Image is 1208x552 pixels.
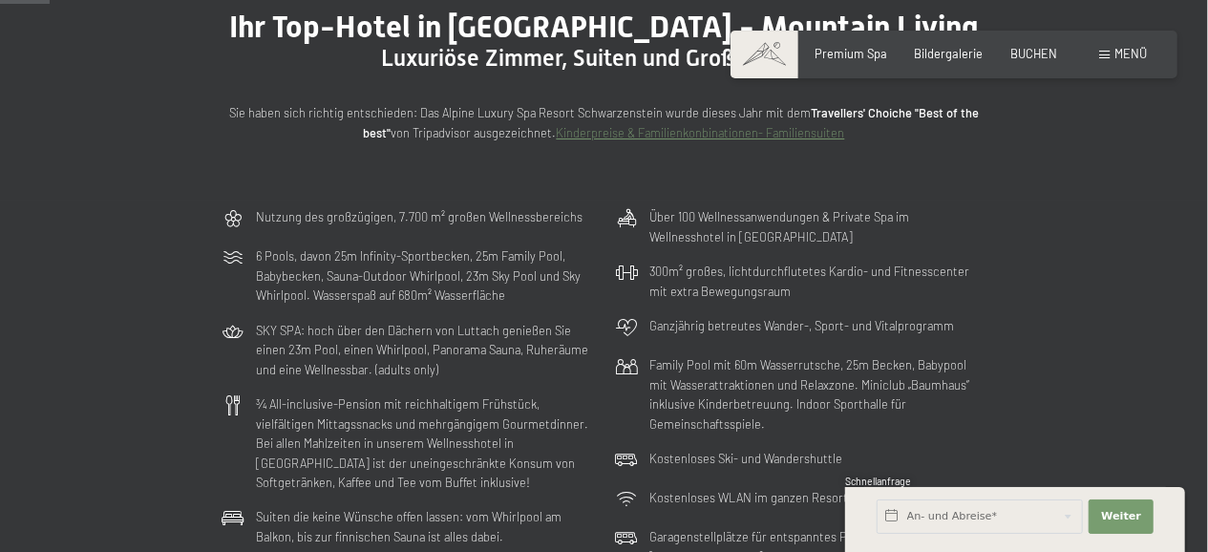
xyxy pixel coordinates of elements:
[650,316,955,335] p: Ganzjährig betreutes Wander-, Sport- und Vitalprogramm
[650,355,986,434] p: Family Pool mit 60m Wasserrutsche, 25m Becken, Babypool mit Wasserattraktionen und Relaxzone. Min...
[1089,499,1154,534] button: Weiter
[845,476,911,487] span: Schnellanfrage
[816,46,888,61] a: Premium Spa
[223,103,986,142] p: Sie haben sich richtig entschieden: Das Alpine Luxury Spa Resort Schwarzenstein wurde dieses Jahr...
[257,246,593,305] p: 6 Pools, davon 25m Infinity-Sportbecken, 25m Family Pool, Babybecken, Sauna-Outdoor Whirlpool, 23...
[257,394,593,492] p: ¾ All-inclusive-Pension mit reichhaltigem Frühstück, vielfältigen Mittagssnacks und mehrgängigem ...
[915,46,984,61] a: Bildergalerie
[1010,46,1057,61] a: BUCHEN
[229,9,979,45] span: Ihr Top-Hotel in [GEOGRAPHIC_DATA] - Mountain Living
[1101,509,1141,524] span: Weiter
[257,321,593,379] p: SKY SPA: hoch über den Dächern von Luttach genießen Sie einen 23m Pool, einen Whirlpool, Panorama...
[650,207,986,246] p: Über 100 Wellnessanwendungen & Private Spa im Wellnesshotel in [GEOGRAPHIC_DATA]
[650,488,849,507] p: Kostenloses WLAN im ganzen Resort
[650,262,986,301] p: 300m² großes, lichtdurchflutetes Kardio- und Fitnesscenter mit extra Bewegungsraum
[1114,46,1147,61] span: Menü
[650,449,843,468] p: Kostenloses Ski- und Wandershuttle
[557,125,845,140] a: Kinderpreise & Familienkonbinationen- Familiensuiten
[364,105,980,139] strong: Travellers' Choiche "Best of the best"
[381,45,827,72] span: Luxuriöse Zimmer, Suiten und Großzügigkeit
[257,507,593,546] p: Suiten die keine Wünsche offen lassen: vom Whirlpool am Balkon, bis zur finnischen Sauna ist alle...
[257,207,583,226] p: Nutzung des großzügigen, 7.700 m² großen Wellnessbereichs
